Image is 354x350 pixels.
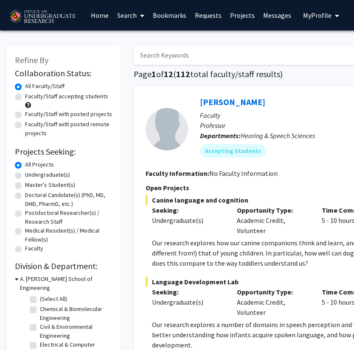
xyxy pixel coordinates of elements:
a: [PERSON_NAME] [200,97,265,107]
span: No Faculty Information [209,169,278,178]
span: My Profile [303,11,332,19]
label: (Select All) [40,294,67,303]
label: Medical Resident(s) / Medical Fellow(s) [25,226,112,244]
label: Undergraduate(s) [25,170,70,179]
label: Chemical & Biomolecular Engineering [40,305,110,322]
h2: Collaboration Status: [15,68,112,78]
label: Civil & Environmental Engineering [40,322,110,340]
span: Hearing & Speech Sciences [241,131,315,140]
span: Refine By [15,55,48,65]
label: All Faculty/Staff [25,82,65,91]
span: 1 [152,69,156,79]
a: Home [87,0,113,30]
label: Doctoral Candidate(s) (PhD, MD, DMD, PharmD, etc.) [25,191,112,208]
a: Bookmarks [149,0,191,30]
label: Master's Student(s) [25,181,75,189]
a: Projects [226,0,259,30]
a: Requests [191,0,226,30]
h2: Division & Department: [15,261,112,271]
label: Faculty/Staff accepting students [25,92,108,101]
mat-chip: Accepting Students [200,144,266,158]
div: Undergraduate(s) [152,215,224,225]
img: University of Maryland Logo [6,6,78,28]
div: Academic Credit, Volunteer [230,287,315,317]
span: 12 [164,69,173,79]
p: Opportunity Type: [237,205,309,215]
p: Seeking: [152,287,224,297]
label: All Projects [25,160,54,169]
a: Messages [259,0,295,30]
span: 112 [176,69,190,79]
p: Seeking: [152,205,224,215]
div: Academic Credit, Volunteer [230,205,315,236]
div: Undergraduate(s) [152,297,224,307]
b: Faculty Information: [146,169,209,178]
p: Opportunity Type: [237,287,309,297]
label: Faculty/Staff with posted projects [25,110,112,119]
label: Faculty/Staff with posted remote projects [25,120,112,138]
h2: Projects Seeking: [15,147,112,157]
label: Postdoctoral Researcher(s) / Research Staff [25,208,112,226]
a: Search [113,0,149,30]
h3: A. [PERSON_NAME] School of Engineering [20,275,112,292]
label: Faculty [25,244,43,253]
b: Departments: [200,131,241,140]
